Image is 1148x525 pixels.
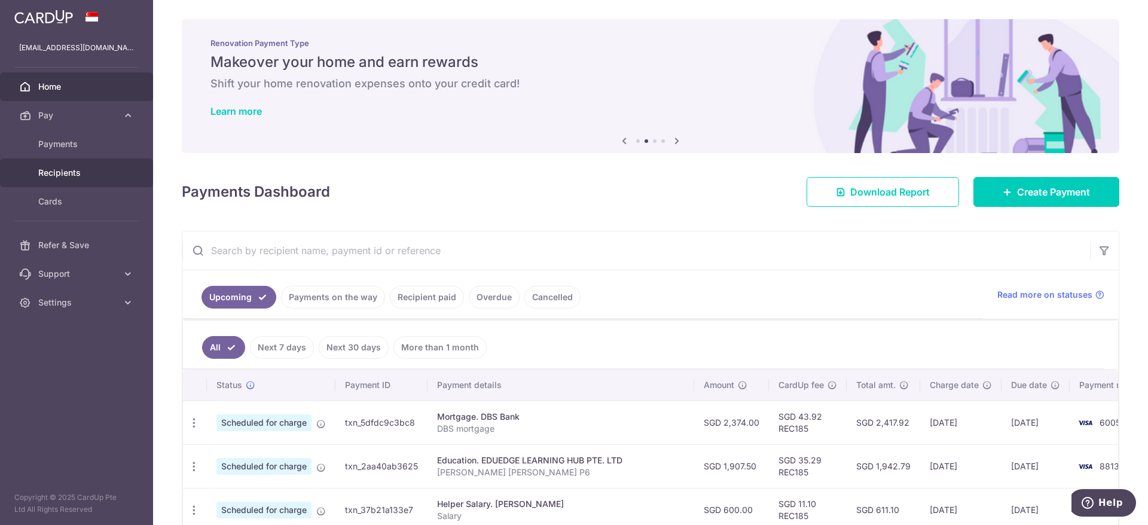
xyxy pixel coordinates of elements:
span: 6005 [1100,417,1120,428]
img: CardUp [14,10,73,24]
td: [DATE] [920,401,1002,444]
span: Create Payment [1017,185,1090,199]
td: txn_2aa40ab3625 [335,444,428,488]
span: Settings [38,297,117,309]
h4: Payments Dashboard [182,181,330,203]
span: Cards [38,196,117,207]
a: Download Report [807,177,959,207]
img: Renovation banner [182,19,1119,153]
td: SGD 2,374.00 [694,401,769,444]
span: Read more on statuses [997,289,1092,301]
td: [DATE] [1002,444,1070,488]
iframe: Opens a widget where you can find more information [1071,489,1136,519]
span: Scheduled for charge [216,502,312,518]
span: Total amt. [856,379,896,391]
span: Status [216,379,242,391]
a: Upcoming [201,286,276,309]
p: [EMAIL_ADDRESS][DOMAIN_NAME] [19,42,134,54]
td: SGD 1,907.50 [694,444,769,488]
div: Education. EDUEDGE LEARNING HUB PTE. LTD [437,454,685,466]
span: Refer & Save [38,239,117,251]
td: SGD 2,417.92 [847,401,920,444]
td: SGD 35.29 REC185 [769,444,847,488]
span: Payments [38,138,117,150]
h6: Shift your home renovation expenses onto your credit card! [210,77,1091,91]
a: Create Payment [973,177,1119,207]
td: txn_5dfdc9c3bc8 [335,401,428,444]
span: Scheduled for charge [216,414,312,431]
span: Home [38,81,117,93]
h5: Makeover your home and earn rewards [210,53,1091,72]
img: Bank Card [1073,459,1097,474]
span: Charge date [930,379,979,391]
div: Helper Salary. [PERSON_NAME] [437,498,685,510]
input: Search by recipient name, payment id or reference [182,231,1090,270]
a: Recipient paid [390,286,464,309]
span: Due date [1011,379,1047,391]
th: Payment details [428,370,694,401]
div: Mortgage. DBS Bank [437,411,685,423]
td: SGD 43.92 REC185 [769,401,847,444]
span: Pay [38,109,117,121]
a: Next 7 days [250,336,314,359]
img: Bank Card [1073,416,1097,430]
td: [DATE] [920,444,1002,488]
td: [DATE] [1002,401,1070,444]
p: Salary [437,510,685,522]
a: Overdue [469,286,520,309]
th: Payment ID [335,370,428,401]
span: Amount [704,379,734,391]
span: 8813 [1100,461,1119,471]
span: Download Report [850,185,930,199]
a: Payments on the way [281,286,385,309]
a: Cancelled [524,286,581,309]
p: [PERSON_NAME] [PERSON_NAME] P6 [437,466,685,478]
span: Support [38,268,117,280]
a: All [202,336,245,359]
a: More than 1 month [393,336,487,359]
span: Recipients [38,167,117,179]
a: Read more on statuses [997,289,1104,301]
p: Renovation Payment Type [210,38,1091,48]
td: SGD 1,942.79 [847,444,920,488]
a: Next 30 days [319,336,389,359]
span: Scheduled for charge [216,458,312,475]
p: DBS mortgage [437,423,685,435]
a: Learn more [210,105,262,117]
span: CardUp fee [778,379,824,391]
